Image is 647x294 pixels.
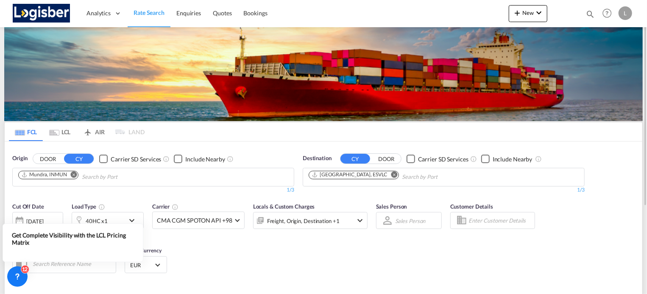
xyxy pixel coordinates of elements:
[82,170,162,184] input: Chips input.
[481,154,533,163] md-checkbox: Checkbox No Ink
[12,212,63,230] div: [DATE]
[512,9,544,16] span: New
[394,215,427,227] md-select: Sales Person
[253,203,315,210] span: Locals & Custom Charges
[28,257,116,270] input: Search Reference Name
[99,154,161,163] md-checkbox: Checkbox No Ink
[12,154,28,163] span: Origin
[619,6,632,20] div: L
[83,127,93,133] md-icon: icon-airplane
[174,154,225,163] md-checkbox: Checkbox No Ink
[17,168,166,184] md-chips-wrap: Chips container. Use arrow keys to select chips.
[386,171,399,180] button: Remove
[509,5,547,22] button: icon-plus 400-fgNewicon-chevron-down
[213,9,231,17] span: Quotes
[157,216,232,225] span: CMA CGM SPOTON API +98
[227,155,234,162] md-icon: Unchecked: Ignores neighbouring ports when fetching rates.Checked : Includes neighbouring ports w...
[77,122,111,141] md-tab-item: AIR
[33,154,63,164] button: DOOR
[9,122,145,141] md-pagination-wrapper: Use the left and right arrow keys to navigate between tabs
[600,6,614,20] span: Help
[163,155,170,162] md-icon: Unchecked: Search for CY (Container Yard) services for all selected carriers.Checked : Search for...
[72,212,144,229] div: 40HC x1icon-chevron-down
[534,8,544,18] md-icon: icon-chevron-down
[125,247,162,254] span: Search Currency
[12,203,44,210] span: Cut Off Date
[98,204,105,210] md-icon: icon-information-outline
[111,155,161,164] div: Carrier SD Services
[244,9,268,17] span: Bookings
[535,155,542,162] md-icon: Unchecked: Ignores neighbouring ports when fetching rates.Checked : Includes neighbouring ports w...
[130,261,154,269] span: EUR
[13,4,70,23] img: d7a75e507efd11eebffa5922d020a472.png
[303,187,585,194] div: 1/3
[43,122,77,141] md-tab-item: LCL
[469,214,532,227] input: Enter Customer Details
[9,122,43,141] md-tab-item: FCL
[64,154,94,164] button: CY
[418,155,469,164] div: Carrier SD Services
[12,187,294,194] div: 1/3
[450,203,493,210] span: Customer Details
[493,155,533,164] div: Include Nearby
[371,154,401,164] button: DOOR
[129,259,162,271] md-select: Select Currency: € EUREuro
[586,9,595,19] md-icon: icon-magnify
[21,171,67,178] div: Mundra, INMUN
[303,154,332,163] span: Destination
[65,171,78,180] button: Remove
[312,171,389,178] div: Press delete to remove this chip.
[586,9,595,22] div: icon-magnify
[152,203,178,210] span: Carrier
[72,203,105,210] span: Load Type
[176,9,201,17] span: Enquiries
[376,203,407,210] span: Sales Person
[355,215,365,226] md-icon: icon-chevron-down
[86,9,111,17] span: Analytics
[21,171,69,178] div: Press delete to remove this chip.
[470,155,477,162] md-icon: Unchecked: Search for CY (Container Yard) services for all selected carriers.Checked : Search for...
[402,170,483,184] input: Chips input.
[307,168,486,184] md-chips-wrap: Chips container. Use arrow keys to select chips.
[172,204,178,210] md-icon: The selected Trucker/Carrierwill be displayed in the rate results If the rates are from another f...
[600,6,619,21] div: Help
[253,212,368,229] div: Freight Origin Destination Factory Stuffingicon-chevron-down
[4,27,643,121] img: LCL+%26+FCL+BACKGROUND.png
[512,8,522,18] md-icon: icon-plus 400-fg
[267,215,340,227] div: Freight Origin Destination Factory Stuffing
[185,155,225,164] div: Include Nearby
[407,154,469,163] md-checkbox: Checkbox No Ink
[312,171,388,178] div: Valencia, ESVLC
[340,154,370,164] button: CY
[134,9,165,16] span: Rate Search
